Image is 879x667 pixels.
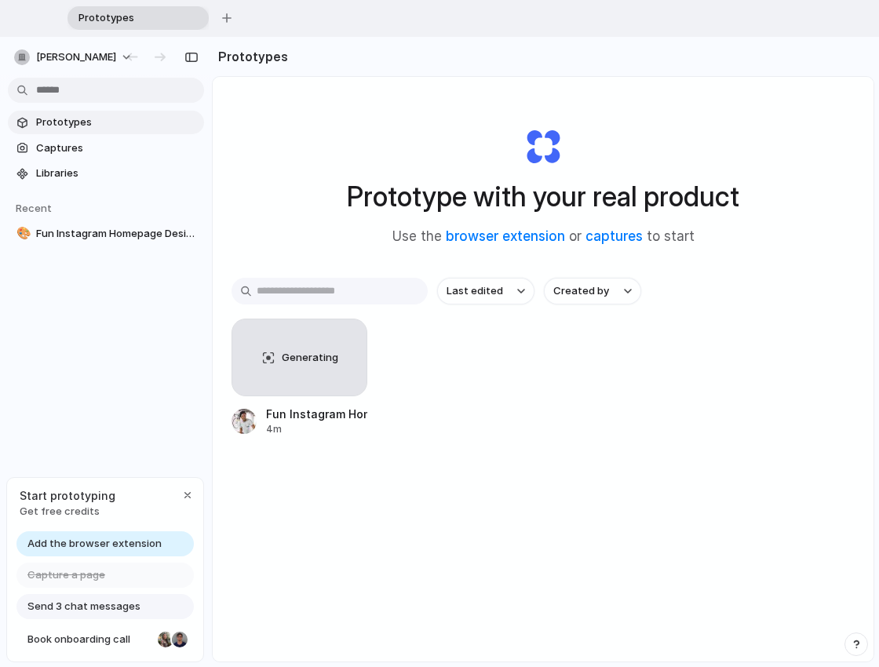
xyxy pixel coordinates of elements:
h2: Prototypes [212,47,288,66]
span: Use the or to start [392,227,695,247]
a: Add the browser extension [16,531,194,556]
span: Send 3 chat messages [27,599,140,614]
span: Prototypes [36,115,198,130]
a: browser extension [446,228,565,244]
button: 🎨 [14,226,30,242]
a: Prototypes [8,111,204,134]
div: Prototypes [67,6,209,30]
a: 🎨Fun Instagram Homepage Design [8,222,204,246]
a: Captures [8,137,204,160]
button: [PERSON_NAME] [8,45,140,70]
span: Fun Instagram Homepage Design [36,226,198,242]
h1: Prototype with your real product [347,176,739,217]
span: [PERSON_NAME] [36,49,116,65]
span: Generating [282,350,338,366]
span: Book onboarding call [27,632,151,647]
span: Last edited [447,283,503,299]
span: Created by [553,283,609,299]
a: Book onboarding call [16,627,194,652]
span: Prototypes [72,10,184,26]
a: GeneratingFun Instagram Homepage Design4m [232,319,367,436]
span: Capture a page [27,567,105,583]
span: Add the browser extension [27,536,162,552]
a: Libraries [8,162,204,185]
div: 4m [266,422,367,436]
button: Created by [544,278,641,304]
div: Christian Iacullo [170,630,189,649]
div: Nicole Kubica [156,630,175,649]
span: Captures [36,140,198,156]
button: Last edited [437,278,534,304]
span: Start prototyping [20,487,115,504]
div: Fun Instagram Homepage Design [266,406,367,422]
span: Recent [16,202,52,214]
span: Get free credits [20,504,115,519]
span: Libraries [36,166,198,181]
div: 🎨 [16,224,27,242]
a: captures [585,228,643,244]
